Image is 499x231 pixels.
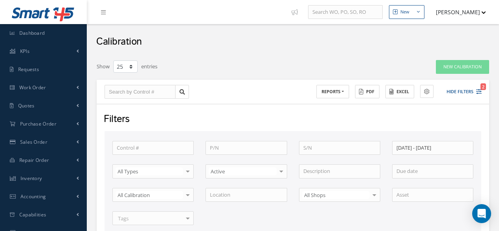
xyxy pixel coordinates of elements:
div: Open Intercom Messenger [472,204,491,223]
span: Accounting [21,193,46,200]
button: REPORTS [316,85,349,99]
span: All Shops [302,191,370,199]
div: New [400,9,409,15]
span: Capabilities [19,211,47,218]
span: Dashboard [19,30,45,36]
span: 2 [480,83,486,90]
input: Control # [112,141,194,155]
button: New [389,5,424,19]
input: Location [206,188,287,202]
button: [PERSON_NAME] [428,4,486,20]
input: S/N [299,141,380,155]
input: Asset [392,188,473,202]
span: Requests [18,66,39,73]
span: Work Order [19,84,46,91]
span: KPIs [20,48,30,54]
span: Active [209,167,276,175]
input: Date [392,141,473,155]
label: Show [97,60,110,71]
span: Sales Order [20,139,47,145]
label: entries [141,60,157,71]
a: New Calibration [436,60,489,74]
button: PDF [355,85,379,99]
span: Repair Order [19,157,49,163]
button: Excel [385,85,414,99]
h2: Calibration [96,36,142,48]
input: Search WO, PO, SO, RO [308,5,383,19]
span: Quotes [18,102,35,109]
input: Search by Control # [105,85,176,99]
input: Description [299,164,380,178]
span: Inventory [21,175,42,182]
input: Due date [392,164,473,178]
span: Tags [116,215,129,223]
span: All Calibration [116,191,183,199]
input: P/N [206,141,287,155]
span: Purchase Order [20,120,56,127]
div: Filters [98,112,486,127]
button: Hide Filters2 [439,85,482,98]
span: All Types [116,167,183,175]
